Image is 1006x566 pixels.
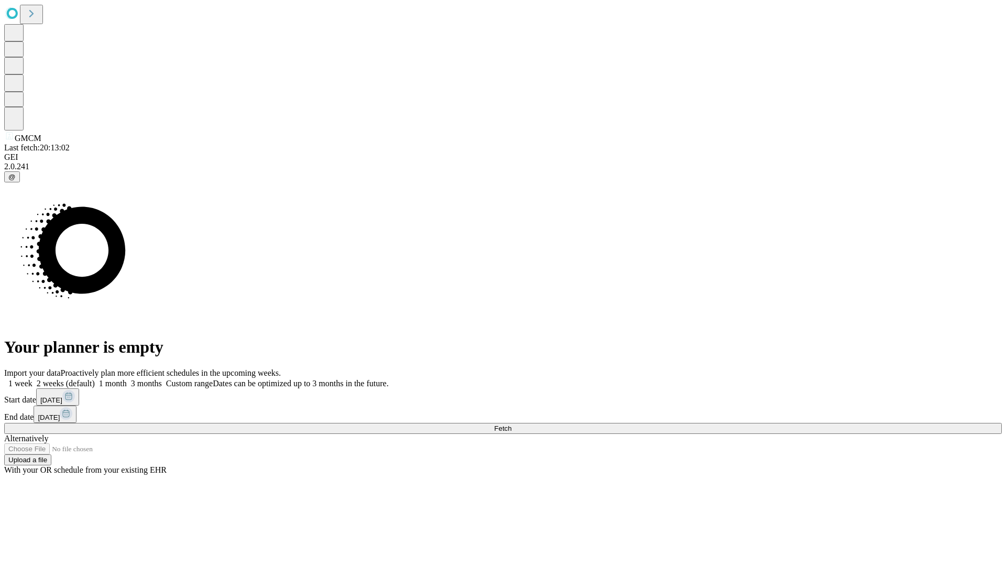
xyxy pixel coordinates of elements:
[36,388,79,406] button: [DATE]
[4,454,51,465] button: Upload a file
[4,153,1002,162] div: GEI
[4,423,1002,434] button: Fetch
[38,413,60,421] span: [DATE]
[4,465,167,474] span: With your OR schedule from your existing EHR
[4,162,1002,171] div: 2.0.241
[37,379,95,388] span: 2 weeks (default)
[131,379,162,388] span: 3 months
[4,368,61,377] span: Import your data
[4,143,70,152] span: Last fetch: 20:13:02
[4,171,20,182] button: @
[4,406,1002,423] div: End date
[8,379,32,388] span: 1 week
[494,424,511,432] span: Fetch
[15,134,41,143] span: GMCM
[213,379,388,388] span: Dates can be optimized up to 3 months in the future.
[4,388,1002,406] div: Start date
[4,434,48,443] span: Alternatively
[8,173,16,181] span: @
[99,379,127,388] span: 1 month
[61,368,281,377] span: Proactively plan more efficient schedules in the upcoming weeks.
[40,396,62,404] span: [DATE]
[4,338,1002,357] h1: Your planner is empty
[166,379,213,388] span: Custom range
[34,406,76,423] button: [DATE]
